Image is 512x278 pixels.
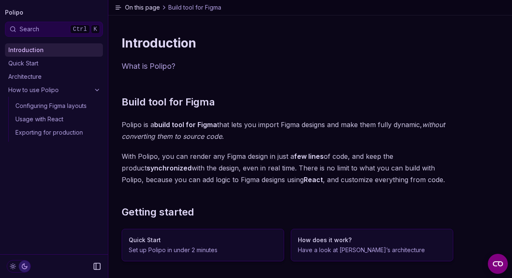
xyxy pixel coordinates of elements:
span: Build tool for Figma [168,3,221,12]
p: Polipo is a that lets you import Figma designs and make them fully dynamic, . [122,119,453,142]
a: Exporting for production [12,126,103,139]
button: SearchCtrlK [5,22,103,37]
p: What is Polipo? [122,60,453,72]
kbd: K [91,25,100,34]
a: Polipo [5,7,23,18]
a: How does it work?Have a look at [PERSON_NAME]’s architecture [291,229,453,261]
strong: build tool for Figma [154,120,217,129]
button: Toggle Theme [7,260,31,273]
a: How to use Polipo [5,83,103,97]
a: Configuring Figma layouts [12,99,103,113]
a: Quick Start [5,57,103,70]
a: Architecture [5,70,103,83]
strong: few lines [294,152,324,160]
p: Have a look at [PERSON_NAME]’s architecture [298,246,446,254]
button: Collapse Sidebar [90,260,104,273]
a: Quick StartSet up Polipo in under 2 minutes [122,229,284,261]
h1: Introduction [122,35,453,50]
a: Introduction [5,43,103,57]
p: With Polipo, you can render any Figma design in just a of code, and keep the product with the des... [122,150,453,185]
button: Open CMP widget [488,254,508,274]
h3: How does it work? [298,236,446,244]
p: Set up Polipo in under 2 minutes [129,246,277,254]
strong: React [304,175,323,184]
a: Usage with React [12,113,103,126]
a: Getting started [122,205,194,219]
h3: Quick Start [129,236,277,244]
strong: synchronized [147,164,192,172]
kbd: Ctrl [70,25,90,34]
a: Build tool for Figma [122,95,215,109]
